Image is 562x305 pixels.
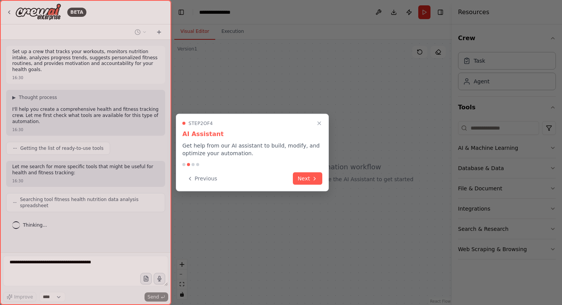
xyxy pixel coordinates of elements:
[293,172,322,185] button: Next
[315,119,324,128] button: Close walkthrough
[182,142,322,157] p: Get help from our AI assistant to build, modify, and optimize your automation.
[176,7,187,18] button: Hide left sidebar
[188,120,213,127] span: Step 2 of 4
[182,172,222,185] button: Previous
[182,130,322,139] h3: AI Assistant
